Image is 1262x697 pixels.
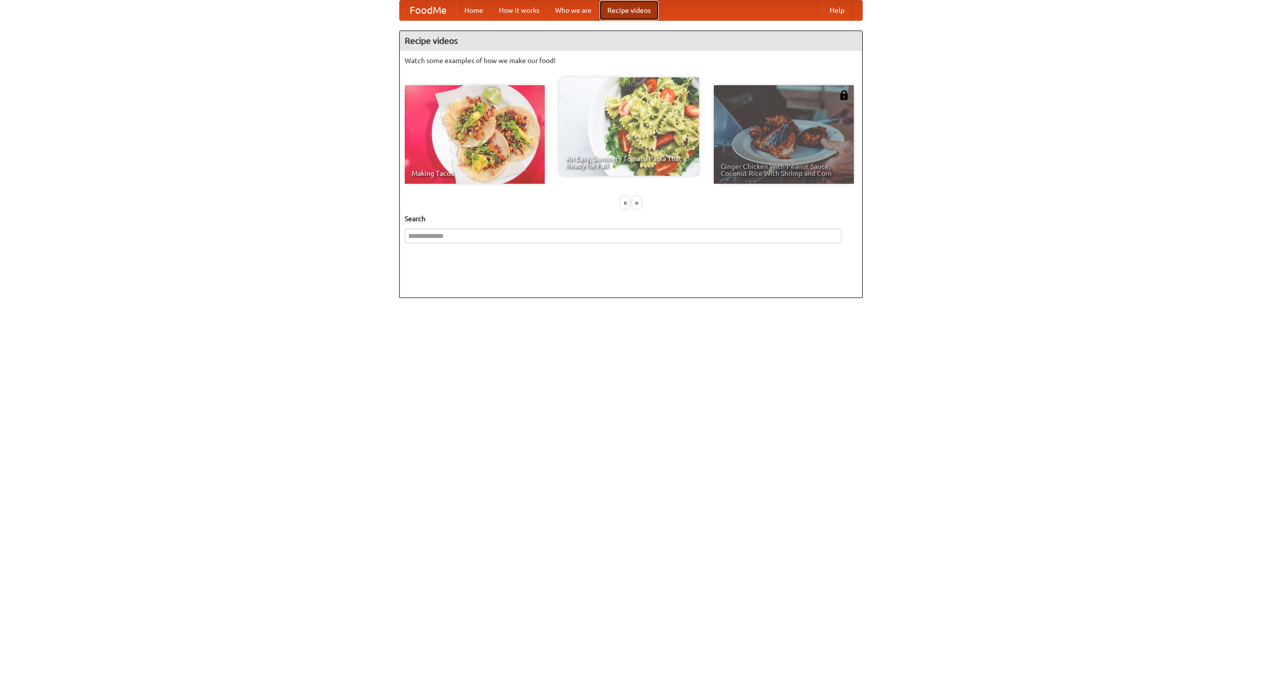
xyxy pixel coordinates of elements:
h5: Search [405,214,857,224]
a: Home [456,0,491,20]
a: FoodMe [400,0,456,20]
a: Who we are [547,0,599,20]
h4: Recipe videos [400,31,862,51]
p: Watch some examples of how we make our food! [405,56,857,66]
span: Making Tacos [412,170,538,177]
a: Recipe videos [599,0,659,20]
div: » [632,197,641,209]
a: An Easy, Summery Tomato Pasta That's Ready for Fall [559,77,699,176]
a: How it works [491,0,547,20]
div: « [621,197,630,209]
a: Making Tacos [405,85,545,184]
span: An Easy, Summery Tomato Pasta That's Ready for Fall [566,155,692,169]
img: 483408.png [839,90,849,100]
a: Help [822,0,852,20]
